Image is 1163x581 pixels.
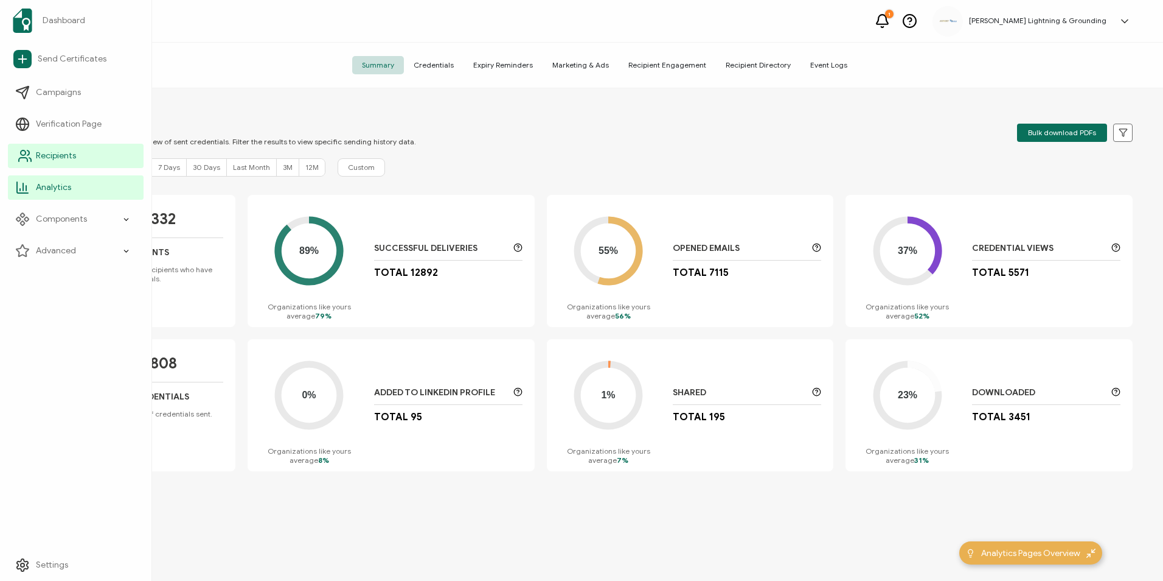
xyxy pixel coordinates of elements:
[88,265,223,283] p: Total number of recipients who have received credentials.
[260,446,359,465] p: Organizations like yours average
[615,311,631,320] span: 56%
[260,302,359,320] p: Organizations like yours average
[1086,549,1095,558] img: minimize-icon.svg
[38,53,106,65] span: Send Certificates
[914,311,929,320] span: 52%
[858,302,957,320] p: Organizations like yours average
[374,411,422,423] p: Total 95
[374,387,507,398] p: Added to LinkedIn Profile
[673,243,806,254] p: Opened Emails
[972,387,1105,398] p: Downloaded
[559,302,658,320] p: Organizations like yours average
[972,411,1030,423] p: Total 3451
[716,56,800,74] span: Recipient Directory
[318,456,329,465] span: 8%
[914,456,929,465] span: 31%
[8,175,144,200] a: Analytics
[969,16,1106,25] h5: [PERSON_NAME] Lightning & Grounding
[36,150,76,162] span: Recipients
[76,137,416,146] p: You can view an overview of sent credentials. Filter the results to view specific sending history...
[8,45,144,73] a: Send Certificates
[158,163,180,172] span: 7 Days
[13,9,32,33] img: sertifier-logomark-colored.svg
[8,112,144,136] a: Verification Page
[673,267,729,279] p: Total 7115
[36,86,81,99] span: Campaigns
[352,56,404,74] span: Summary
[135,354,177,373] p: 14808
[36,245,76,257] span: Advanced
[619,56,716,74] span: Recipient Engagement
[76,119,416,131] p: SUMMARY
[99,409,212,418] p: Total number of credentials sent.
[543,56,619,74] span: Marketing & Ads
[348,162,375,173] span: Custom
[972,243,1105,254] p: Credential Views
[463,56,543,74] span: Expiry Reminders
[315,311,332,320] span: 79%
[885,10,894,18] div: 1
[374,267,438,279] p: Total 12892
[36,118,102,130] span: Verification Page
[36,213,87,225] span: Components
[8,144,144,168] a: Recipients
[8,4,144,38] a: Dashboard
[972,267,1029,279] p: Total 5571
[858,446,957,465] p: Organizations like yours average
[283,163,293,172] span: 3M
[617,456,628,465] span: 7%
[36,559,68,571] span: Settings
[305,163,319,172] span: 12M
[8,553,144,577] a: Settings
[193,163,220,172] span: 30 Days
[981,547,1080,560] span: Analytics Pages Overview
[939,19,957,23] img: aadcaf15-e79d-49df-9673-3fc76e3576c2.png
[233,163,270,172] span: Last Month
[673,387,806,398] p: Shared
[374,243,507,254] p: Successful Deliveries
[800,56,857,74] span: Event Logs
[43,15,85,27] span: Dashboard
[1028,129,1096,136] span: Bulk download PDFs
[1017,124,1107,142] button: Bulk download PDFs
[136,210,176,228] p: 14332
[36,181,71,194] span: Analytics
[559,446,658,465] p: Organizations like yours average
[8,80,144,105] a: Campaigns
[673,411,725,423] p: Total 195
[1102,523,1163,581] iframe: Chat Widget
[338,158,385,177] button: Custom
[404,56,463,74] span: Credentials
